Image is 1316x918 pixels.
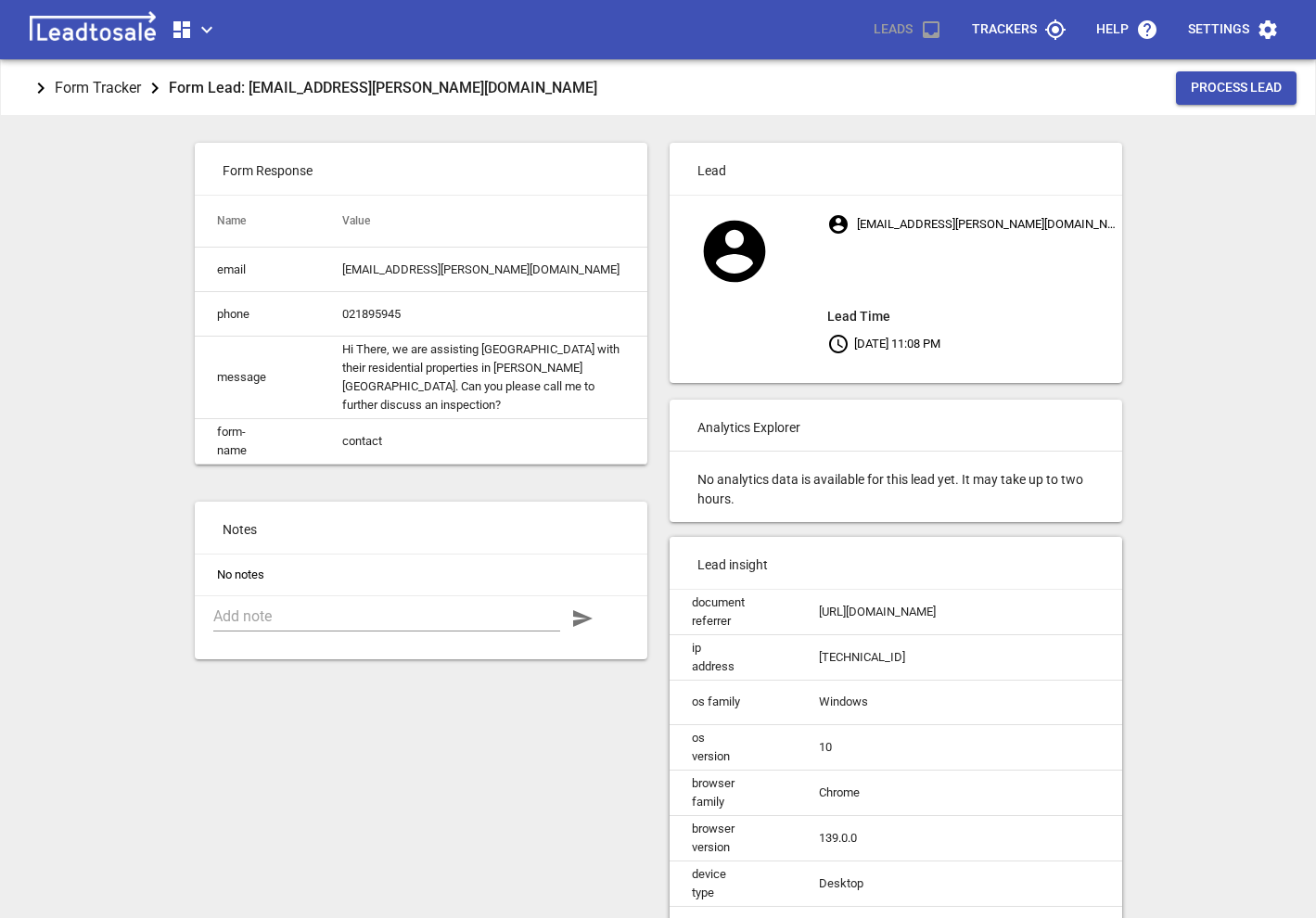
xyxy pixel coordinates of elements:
td: Windows [797,680,1177,724]
td: ip address [670,634,797,680]
svg: Your local time [827,333,850,355]
td: os version [670,724,797,770]
p: Trackers [972,20,1037,39]
p: No analytics data is available for this lead yet. It may take up to two hours. [670,452,1122,522]
p: Lead [670,143,1122,195]
td: os family [670,680,797,724]
td: [TECHNICAL_ID] [797,634,1177,680]
td: browser family [670,770,797,815]
td: phone [195,292,320,337]
td: form-name [195,419,320,465]
td: 139.0.0 [797,815,1177,861]
td: document referrer [670,590,797,635]
p: Lead insight [670,537,1122,589]
td: 021895945 [320,292,647,337]
td: Hi There, we are assisting [GEOGRAPHIC_DATA] with their residential properties in [PERSON_NAME][G... [320,337,647,419]
td: [URL][DOMAIN_NAME] [797,590,1177,635]
p: Form Tracker [55,77,141,98]
td: [EMAIL_ADDRESS][PERSON_NAME][DOMAIN_NAME] [320,248,647,292]
p: Notes [195,502,647,554]
img: logo [22,11,163,48]
p: Form Response [195,143,647,195]
p: Settings [1188,20,1249,39]
td: contact [320,419,647,465]
p: Analytics Explorer [670,400,1122,452]
th: Name [195,196,320,248]
p: Help [1096,20,1129,39]
th: Value [320,196,647,248]
td: 10 [797,724,1177,770]
td: Desktop [797,861,1177,906]
td: device type [670,861,797,906]
td: Chrome [797,770,1177,815]
button: Process Lead [1176,71,1297,105]
td: email [195,248,320,292]
td: message [195,337,320,419]
aside: Lead Time [827,305,1121,327]
aside: Form Lead: [EMAIL_ADDRESS][PERSON_NAME][DOMAIN_NAME] [169,75,597,100]
td: browser version [670,815,797,861]
p: [EMAIL_ADDRESS][PERSON_NAME][DOMAIN_NAME] [DATE] 11:08 PM [827,208,1121,360]
li: No notes [195,555,647,595]
span: Process Lead [1191,79,1282,97]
